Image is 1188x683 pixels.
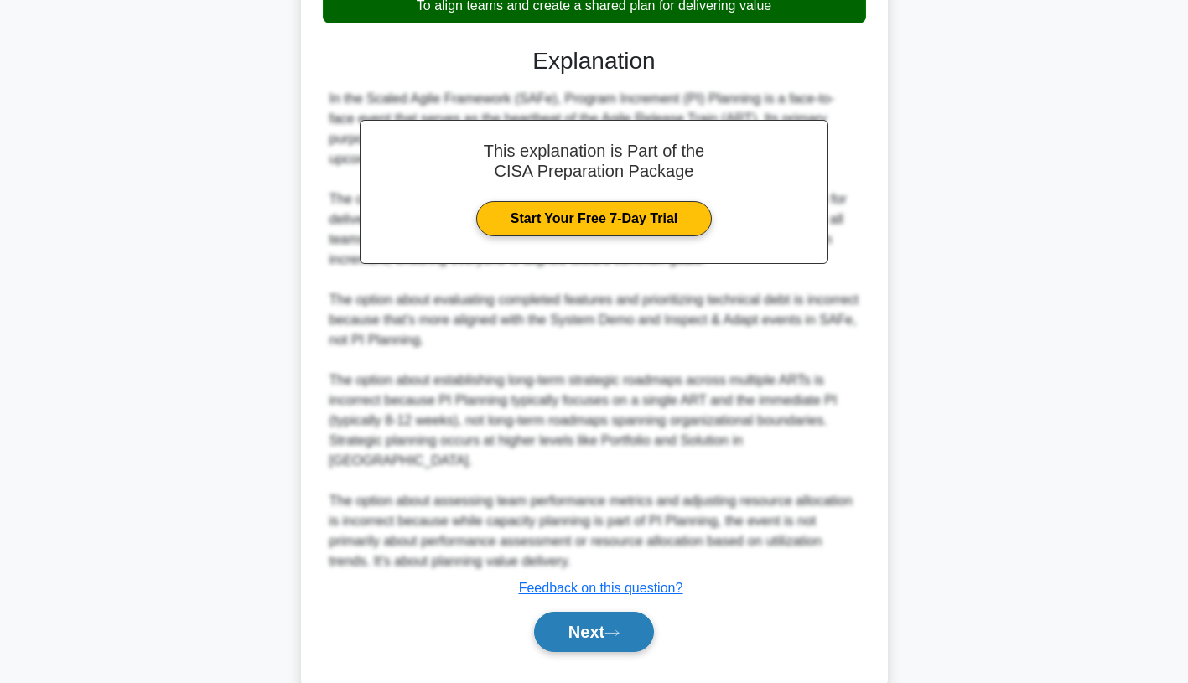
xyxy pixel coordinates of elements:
h3: Explanation [333,47,856,75]
a: Start Your Free 7-Day Trial [476,201,712,236]
a: Feedback on this question? [519,581,683,595]
div: In the Scaled Agile Framework (SAFe), Program Increment (PI) Planning is a face-to-face event tha... [329,89,859,572]
button: Next [534,612,654,652]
